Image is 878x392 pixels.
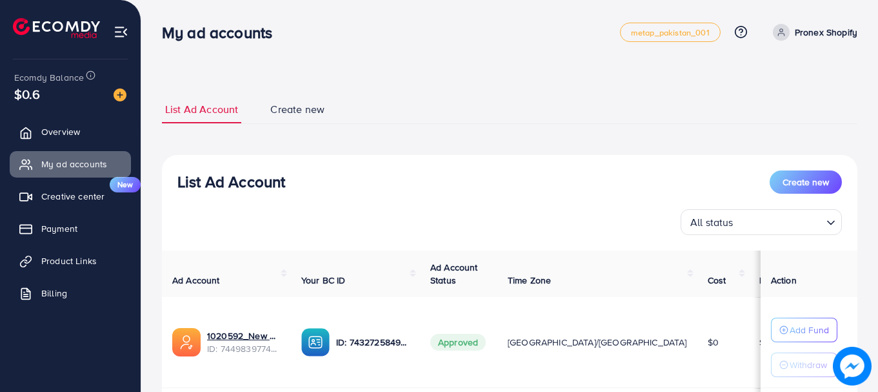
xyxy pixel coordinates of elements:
span: My ad accounts [41,158,107,170]
span: List Ad Account [165,102,238,117]
span: Product Links [41,254,97,267]
span: Ad Account [172,274,220,287]
span: Payment [41,222,77,235]
p: Add Fund [790,322,829,338]
img: image [114,88,126,101]
img: ic-ba-acc.ded83a64.svg [301,328,330,356]
span: Your BC ID [301,274,346,287]
span: Action [771,274,797,287]
img: menu [114,25,128,39]
span: Creative center [41,190,105,203]
span: Cost [708,274,726,287]
span: [GEOGRAPHIC_DATA]/[GEOGRAPHIC_DATA] [508,336,687,349]
a: Product Links [10,248,131,274]
button: Add Fund [771,318,837,342]
a: Creative centerNew [10,183,131,209]
span: Ad Account Status [430,261,478,287]
span: Time Zone [508,274,551,287]
a: Overview [10,119,131,145]
div: Search for option [681,209,842,235]
a: Payment [10,216,131,242]
span: New [110,177,141,192]
span: ID: 7449839774317182977 [207,342,281,355]
img: ic-ads-acc.e4c84228.svg [172,328,201,356]
span: All status [688,213,736,232]
span: metap_pakistan_001 [631,28,710,37]
span: $0.6 [14,85,41,103]
span: Create new [783,176,829,189]
a: Billing [10,280,131,306]
p: Withdraw [790,357,827,373]
img: image [833,347,872,386]
span: Overview [41,125,80,138]
h3: My ad accounts [162,23,283,42]
a: metap_pakistan_001 [620,23,721,42]
span: Billing [41,287,67,300]
div: <span class='underline'>1020592_New Pro Mix_1734550996535</span></br>7449839774317182977 [207,329,281,356]
span: Approved [430,334,486,351]
a: 1020592_New Pro Mix_1734550996535 [207,329,281,342]
span: Create new [270,102,324,117]
button: Create new [770,170,842,194]
p: Pronex Shopify [795,25,857,40]
h3: List Ad Account [177,172,285,191]
span: $0 [708,336,719,349]
img: logo [13,18,100,38]
span: Ecomdy Balance [14,71,84,84]
button: Withdraw [771,353,837,377]
a: My ad accounts [10,151,131,177]
a: Pronex Shopify [768,24,857,41]
p: ID: 7432725849180520449 [336,335,410,350]
input: Search for option [737,211,821,232]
